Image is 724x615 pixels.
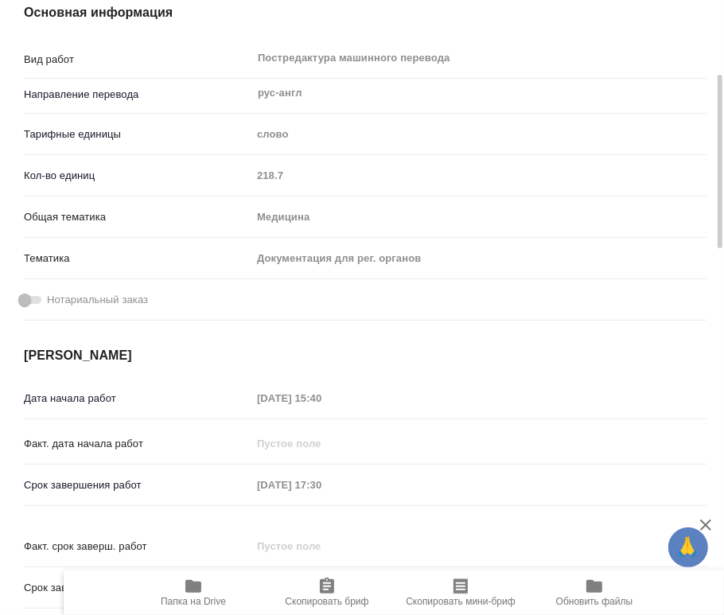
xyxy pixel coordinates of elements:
div: Медицина [251,204,706,231]
p: Срок завершения услуги [24,580,251,596]
p: Срок завершения работ [24,477,251,493]
input: Пустое поле [251,387,391,410]
p: Факт. срок заверш. работ [24,539,251,555]
button: Обновить файлы [527,570,661,615]
button: Скопировать бриф [260,570,394,615]
span: Скопировать мини-бриф [406,596,515,607]
span: Обновить файлы [556,596,633,607]
button: Папка на Drive [127,570,260,615]
p: Вид работ [24,52,251,68]
button: 🙏 [668,527,708,567]
p: Факт. дата начала работ [24,436,251,452]
span: Нотариальный заказ [47,292,148,308]
input: Пустое поле [251,473,391,496]
h4: Основная информация [24,3,706,22]
input: Пустое поле [251,432,391,455]
p: Тарифные единицы [24,127,251,142]
p: Тематика [24,251,251,267]
div: Документация для рег. органов [251,245,706,272]
span: Папка на Drive [161,596,226,607]
p: Общая тематика [24,209,251,225]
span: 🙏 [675,531,702,564]
p: Кол-во единиц [24,168,251,184]
input: Пустое поле [251,164,706,187]
input: Пустое поле [251,535,391,558]
div: слово [251,121,706,148]
span: Скопировать бриф [285,596,368,607]
button: Скопировать мини-бриф [394,570,527,615]
h4: [PERSON_NAME] [24,346,706,365]
p: Дата начала работ [24,391,251,407]
p: Направление перевода [24,87,251,103]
